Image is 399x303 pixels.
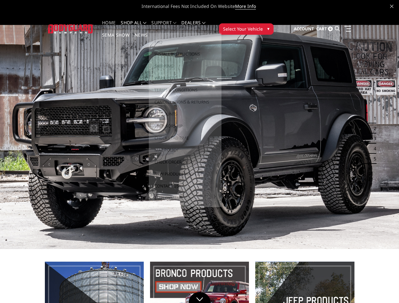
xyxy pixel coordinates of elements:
a: Shipping [151,60,219,72]
a: Cancellations & Returns [151,96,219,108]
span: ▾ [267,25,269,32]
a: Warranty [151,72,219,84]
span: 0 [328,27,333,31]
a: Cart 0 [316,21,333,38]
a: News [135,33,148,45]
a: shop all [121,21,146,33]
button: 2 of 5 [370,123,376,134]
a: Sponsorship [151,120,219,132]
span: Cart [316,26,327,32]
span: Account [294,26,314,32]
a: Check Lead Time [151,132,219,144]
a: More Info [235,3,256,9]
a: Employment [151,192,219,204]
a: Install Instructions [151,48,219,60]
a: Account [294,21,314,38]
a: FAQ [151,36,219,48]
button: 1 of 5 [370,113,376,123]
img: BODYGUARD BUMPERS [48,24,93,33]
a: Check Order Status [151,156,219,168]
button: 4 of 5 [370,144,376,154]
a: Home [102,21,116,33]
span: Select Your Vehicle [223,26,263,32]
a: Discounts [151,108,219,120]
a: Dealers [181,21,205,33]
a: MAP Policy [151,144,219,156]
a: Contact Us [151,180,219,192]
button: 5 of 5 [370,154,376,164]
iframe: Chat Widget [367,273,399,303]
button: 3 of 5 [370,134,376,144]
a: Terms & Conditions [151,84,219,96]
button: Select Your Vehicle [219,23,274,35]
a: Support [151,21,176,33]
a: New Product Wait List [151,168,219,180]
a: SEMA Show [102,33,130,45]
